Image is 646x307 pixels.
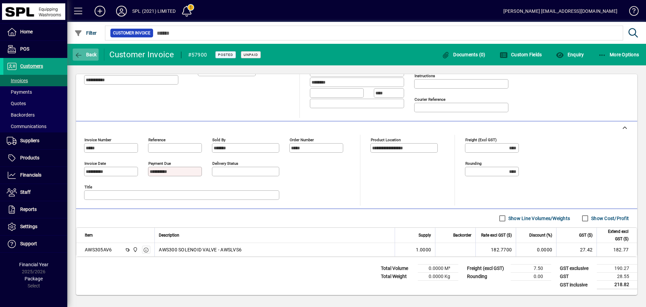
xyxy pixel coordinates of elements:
[7,112,35,118] span: Backorders
[415,97,445,102] mat-label: Courier Reference
[132,6,176,17] div: SPL (2021) LIMITED
[453,232,471,239] span: Backorder
[20,189,31,195] span: Staff
[20,138,39,143] span: Suppliers
[159,232,179,239] span: Description
[557,265,597,273] td: GST exclusive
[73,27,99,39] button: Filter
[556,52,584,57] span: Enquiry
[378,273,418,281] td: Total Weight
[415,73,435,78] mat-label: Instructions
[598,52,639,57] span: More Options
[7,101,26,106] span: Quotes
[464,273,511,281] td: Rounding
[148,137,166,142] mat-label: Reference
[111,5,132,17] button: Profile
[3,121,67,132] a: Communications
[3,109,67,121] a: Backorders
[3,184,67,201] a: Staff
[3,98,67,109] a: Quotes
[148,161,171,166] mat-label: Payment due
[464,265,511,273] td: Freight (excl GST)
[3,236,67,252] a: Support
[212,161,238,166] mat-label: Delivery status
[109,49,174,60] div: Customer Invoice
[84,161,106,166] mat-label: Invoice date
[3,167,67,184] a: Financials
[290,137,314,142] mat-label: Order number
[113,30,150,36] span: Customer Invoice
[597,273,637,281] td: 28.55
[20,63,43,69] span: Customers
[3,150,67,166] a: Products
[378,265,418,273] td: Total Volume
[503,6,617,17] div: [PERSON_NAME] [EMAIL_ADDRESS][DOMAIN_NAME]
[590,215,629,222] label: Show Cost/Profit
[507,215,570,222] label: Show Line Volumes/Weights
[416,246,431,253] span: 1.0000
[597,243,637,256] td: 182.77
[74,30,97,36] span: Filter
[20,155,39,160] span: Products
[516,243,556,256] td: 0.0000
[3,201,67,218] a: Reports
[556,243,597,256] td: 27.42
[85,232,93,239] span: Item
[218,53,233,57] span: Posted
[511,265,551,273] td: 7.50
[3,132,67,149] a: Suppliers
[19,262,48,267] span: Financial Year
[89,5,111,17] button: Add
[20,241,37,246] span: Support
[554,49,585,61] button: Enquiry
[418,273,458,281] td: 0.0000 Kg
[20,207,37,212] span: Reports
[597,49,641,61] button: More Options
[25,276,43,281] span: Package
[159,246,242,253] span: AWS300 SOLENOID VALVE - AWSLVS6
[440,49,487,61] button: Documents (0)
[442,52,486,57] span: Documents (0)
[418,265,458,273] td: 0.0000 M³
[84,137,111,142] mat-label: Invoice number
[85,246,112,253] div: AWS305AV6
[3,75,67,86] a: Invoices
[212,137,225,142] mat-label: Sold by
[465,161,481,166] mat-label: Rounding
[7,124,46,129] span: Communications
[498,49,544,61] button: Custom Fields
[84,185,92,189] mat-label: Title
[67,49,104,61] app-page-header-button: Back
[511,273,551,281] td: 0.00
[3,41,67,58] a: POS
[371,137,401,142] mat-label: Product location
[20,224,37,229] span: Settings
[481,232,512,239] span: Rate excl GST ($)
[7,89,32,95] span: Payments
[419,232,431,239] span: Supply
[244,53,258,57] span: Unpaid
[579,232,593,239] span: GST ($)
[188,50,207,60] div: #57900
[624,1,638,23] a: Knowledge Base
[74,52,97,57] span: Back
[73,49,99,61] button: Back
[597,265,637,273] td: 190.27
[557,281,597,289] td: GST inclusive
[3,86,67,98] a: Payments
[601,228,629,243] span: Extend excl GST ($)
[131,246,139,253] span: SPL (2021) Limited
[465,137,497,142] mat-label: Freight (excl GST)
[597,281,637,289] td: 218.82
[20,46,29,52] span: POS
[557,273,597,281] td: GST
[529,232,552,239] span: Discount (%)
[20,29,33,34] span: Home
[480,246,512,253] div: 182.7700
[500,52,542,57] span: Custom Fields
[3,24,67,40] a: Home
[20,172,41,178] span: Financials
[3,218,67,235] a: Settings
[7,78,28,83] span: Invoices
